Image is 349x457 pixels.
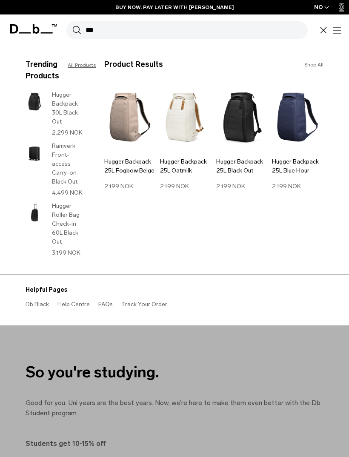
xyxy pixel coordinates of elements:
[121,301,167,308] a: Track Your Order
[104,157,156,175] h3: Hugger Backpack 25L Fogbow Beige
[216,82,268,190] a: Hugger Backpack 25L Black Out Hugger Backpack 25L Black Out 2.199 NOK
[216,82,268,152] img: Hugger Backpack 25L Black Out
[52,201,87,246] h3: Hugger Roller Bag Check-in 60L Black Out
[26,301,49,308] a: Db Black
[104,59,214,70] h3: Product Results
[98,301,113,308] a: FAQs
[160,82,212,152] img: Hugger Backpack 25L Oatmilk
[160,82,212,190] a: Hugger Backpack 25L Oatmilk Hugger Backpack 25L Oatmilk 2.199 NOK
[216,183,245,190] span: 2.199 NOK
[52,90,87,126] h3: Hugger Backpack 30L Black Out
[272,183,301,190] span: 2.199 NOK
[160,183,189,190] span: 2.199 NOK
[216,157,268,175] h3: Hugger Backpack 25L Black Out
[57,301,90,308] a: Help Centre
[26,90,87,137] a: Hugger Backpack 30L Black Out Hugger Backpack 30L Black Out 2.299 NOK
[26,59,59,82] h3: Trending Products
[104,183,133,190] span: 2.199 NOK
[26,141,43,164] img: Ramverk Front-access Carry-on Black Out
[272,82,323,190] a: Hugger Backpack 25L Blue Hour Hugger Backpack 25L Blue Hour 2.199 NOK
[26,141,87,197] a: Ramverk Front-access Carry-on Black Out Ramverk Front-access Carry-on Black Out 4.499 NOK
[104,82,156,190] a: Hugger Backpack 25L Fogbow Beige Hugger Backpack 25L Fogbow Beige 2.199 NOK
[26,90,43,113] img: Hugger Backpack 30L Black Out
[52,129,83,136] span: 2.299 NOK
[26,201,43,224] img: Hugger Roller Bag Check-in 60L Black Out
[26,285,311,294] h3: Helpful Pages
[115,3,234,11] a: BUY NOW, PAY LATER WITH [PERSON_NAME]
[272,157,323,175] h3: Hugger Backpack 25L Blue Hour
[52,141,87,186] h3: Ramverk Front-access Carry-on Black Out
[160,157,212,175] h3: Hugger Backpack 25L Oatmilk
[26,201,87,257] a: Hugger Roller Bag Check-in 60L Black Out Hugger Roller Bag Check-in 60L Black Out 3.199 NOK
[304,61,323,69] a: Shop All
[52,249,80,256] span: 3.199 NOK
[104,82,156,152] img: Hugger Backpack 25L Fogbow Beige
[272,82,323,152] img: Hugger Backpack 25L Blue Hour
[52,189,83,196] span: 4.499 NOK
[68,61,96,69] a: All Products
